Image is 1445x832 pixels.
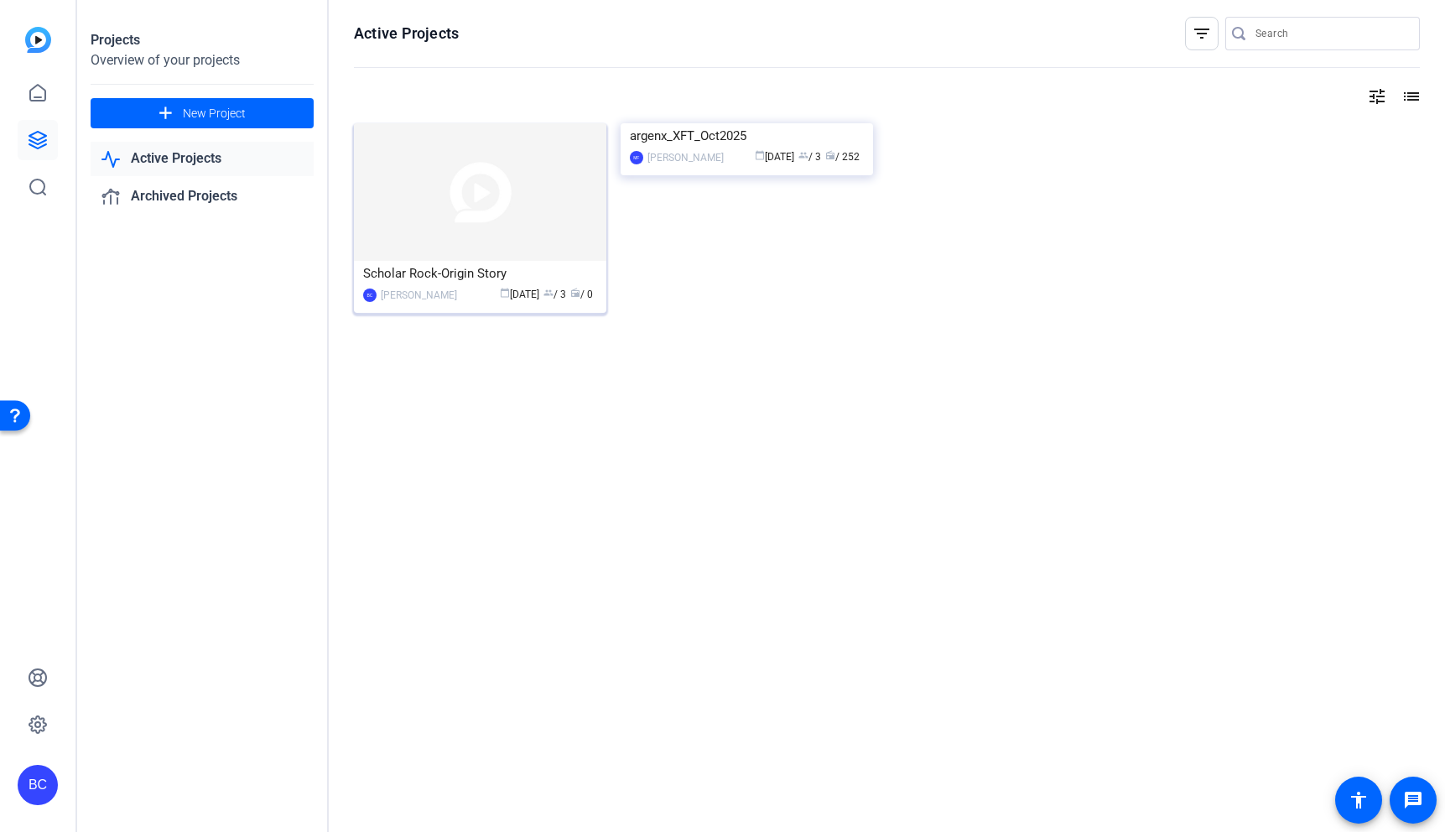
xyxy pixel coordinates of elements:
span: calendar_today [755,150,765,160]
img: blue-gradient.svg [25,27,51,53]
mat-icon: list [1400,86,1420,107]
mat-icon: message [1403,790,1423,810]
button: New Project [91,98,314,128]
span: [DATE] [500,289,539,300]
div: Overview of your projects [91,50,314,70]
mat-icon: accessibility [1349,790,1369,810]
a: Archived Projects [91,179,314,214]
span: [DATE] [755,151,794,163]
span: radio [570,288,580,298]
span: calendar_today [500,288,510,298]
div: BC [18,765,58,805]
span: / 252 [825,151,860,163]
span: / 0 [570,289,593,300]
a: Active Projects [91,142,314,176]
span: / 3 [543,289,566,300]
div: Projects [91,30,314,50]
div: [PERSON_NAME] [647,149,724,166]
span: / 3 [798,151,821,163]
mat-icon: tune [1367,86,1387,107]
span: group [798,150,808,160]
span: radio [825,150,835,160]
input: Search [1255,23,1406,44]
mat-icon: add [155,103,176,124]
span: group [543,288,554,298]
div: Scholar Rock-Origin Story [363,261,597,286]
div: [PERSON_NAME] [381,287,457,304]
div: MF [630,151,643,164]
div: BC [363,289,377,302]
div: argenx_XFT_Oct2025 [630,123,864,148]
h1: Active Projects [354,23,459,44]
mat-icon: filter_list [1192,23,1212,44]
span: New Project [183,105,246,122]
